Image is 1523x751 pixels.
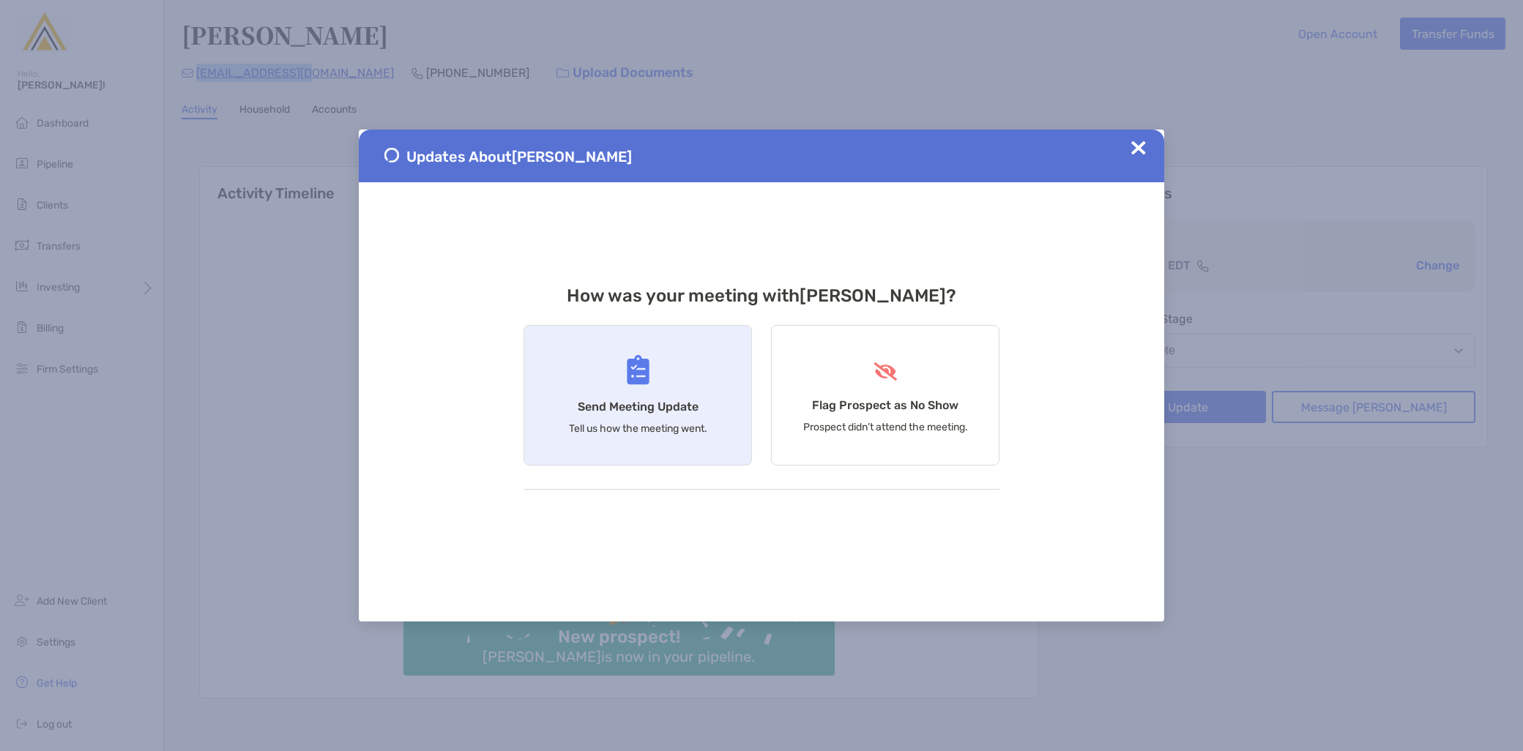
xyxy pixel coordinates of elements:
[406,148,632,165] span: Updates About [PERSON_NAME]
[803,421,968,433] p: Prospect didn’t attend the meeting.
[627,355,649,385] img: Send Meeting Update
[1131,141,1146,155] img: Close Updates Zoe
[524,285,999,306] h3: How was your meeting with [PERSON_NAME] ?
[812,398,958,412] h4: Flag Prospect as No Show
[384,148,399,162] img: Send Meeting Update 1
[872,362,899,381] img: Flag Prospect as No Show
[578,400,699,414] h4: Send Meeting Update
[569,422,707,435] p: Tell us how the meeting went.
